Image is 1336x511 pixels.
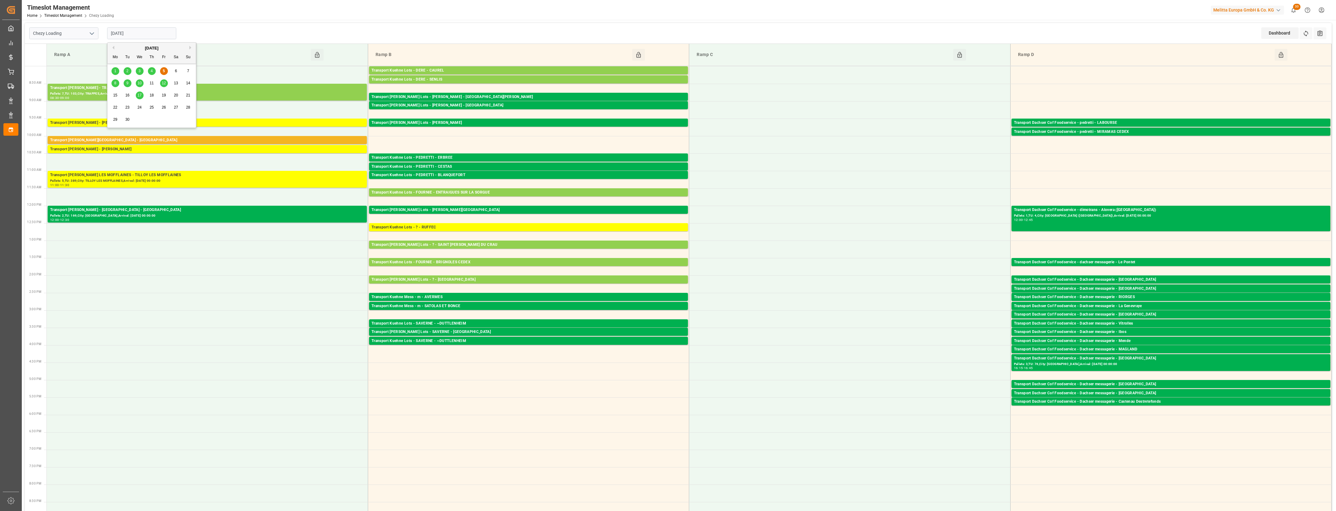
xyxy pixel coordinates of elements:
div: Pallets: 1,TU: 74,City: [GEOGRAPHIC_DATA],Arrival: [DATE] 00:00:00 [50,143,364,149]
span: 6 [175,69,177,73]
div: Timeslot Management [27,3,114,12]
div: Choose Wednesday, September 3rd, 2025 [136,67,144,75]
div: Pallets: 2,TU: 169,City: [GEOGRAPHIC_DATA],Arrival: [DATE] 00:00:00 [50,213,364,218]
div: Transport [PERSON_NAME] - [PERSON_NAME] [50,146,364,152]
div: [DATE] [107,45,196,51]
div: Pallets: ,TU: 18,City: [GEOGRAPHIC_DATA],Arrival: [DATE] 00:00:00 [50,126,364,131]
span: 6:30 PM [29,429,41,433]
div: Pallets: 7,TU: 103,City: TRAPPES,Arrival: [DATE] 00:00:00 [50,91,364,96]
span: 26 [162,105,166,110]
span: 27 [174,105,178,110]
div: month 2025-09 [109,65,194,126]
div: Transport [PERSON_NAME] Lots - [PERSON_NAME] - [GEOGRAPHIC_DATA] [372,102,685,109]
div: Choose Monday, September 15th, 2025 [111,91,119,99]
div: - [59,184,60,186]
div: Transport [PERSON_NAME] - [GEOGRAPHIC_DATA] - [GEOGRAPHIC_DATA] [50,207,364,213]
div: 12:00 [1014,218,1023,221]
div: Transport Dachser Cof Foodservice - Dachser messagerie - MAGLAND [1014,346,1328,353]
div: Pallets: ,TU: 380,City: [GEOGRAPHIC_DATA],Arrival: [DATE] 00:00:00 [372,335,685,340]
span: 5 [163,69,165,73]
div: Transport [PERSON_NAME] Lots - [PERSON_NAME][GEOGRAPHIC_DATA] [372,207,685,213]
div: Pallets: 3,TU: ,City: [GEOGRAPHIC_DATA],Arrival: [DATE] 00:00:00 [372,213,685,218]
a: Timeslot Management [44,13,82,18]
div: Mo [111,54,119,61]
div: Choose Saturday, September 27th, 2025 [172,104,180,111]
div: Transport Dachser Cof Foodservice - dachser messagerie - Le Pontet [1014,259,1328,265]
div: Transport Dachser Cof Foodservice - Dachser messagerie - Castenau Destretefonds [1014,399,1328,405]
span: 8:30 PM [29,499,41,503]
span: 20 [174,93,178,97]
span: 13 [174,81,178,85]
span: 11 [149,81,154,85]
div: Transport [PERSON_NAME] Lots - SAVERNE - [GEOGRAPHIC_DATA] [372,329,685,335]
span: 17 [137,93,141,97]
span: 12 [162,81,166,85]
div: - [59,96,60,99]
span: 3:00 PM [29,307,41,311]
div: Pallets: 1,TU: ,City: [GEOGRAPHIC_DATA][PERSON_NAME],Arrival: [DATE] 00:00:00 [372,100,685,105]
div: Choose Wednesday, September 17th, 2025 [136,91,144,99]
span: 1:00 PM [29,238,41,241]
div: Pallets: 1,TU: 31,City: [GEOGRAPHIC_DATA],Arrival: [DATE] 00:00:00 [1014,292,1328,297]
div: Choose Tuesday, September 9th, 2025 [124,79,131,87]
div: Transport Kuehne Lots - FOURNIE - ENTRAIGUES SUR LA SORGUE [372,190,685,196]
div: Choose Sunday, September 14th, 2025 [184,79,192,87]
div: Ramp A [52,49,311,61]
span: 5:00 PM [29,377,41,381]
div: 12:30 [60,218,69,221]
div: Transport Dachser Cof Foodservice - Dachser messagerie - [GEOGRAPHIC_DATA] [1014,277,1328,283]
span: 16 [125,93,129,97]
button: open menu [87,29,96,38]
div: Transport Dachser Cof Foodservice - Dachser messagerie - Ibos [1014,329,1328,335]
div: 11:00 [50,184,59,186]
div: Transport Kuehne Lots - SAVERNE - ~DUTTLENHEIM [372,338,685,344]
div: Ramp B [373,49,632,61]
div: Su [184,54,192,61]
div: Pallets: 2,TU: 441,City: ENTRAIGUES SUR LA SORGUE,Arrival: [DATE] 00:00:00 [372,196,685,201]
span: 4:30 PM [29,360,41,363]
span: 1:30 PM [29,255,41,259]
div: Transport Kuehne Mess - m - SATOLAS ET BONCE [372,303,685,309]
div: Fr [160,54,168,61]
div: Transport Kuehne Lots - DERE - CAUREL [372,68,685,74]
span: 21 [186,93,190,97]
div: Pallets: ,TU: 58,City: ~[GEOGRAPHIC_DATA],Arrival: [DATE] 00:00:00 [372,327,685,332]
div: Pallets: 5,TU: 14,City: LABOURSE,Arrival: [DATE] 00:00:00 [1014,126,1328,131]
span: 2:30 PM [29,290,41,293]
div: Choose Sunday, September 7th, 2025 [184,67,192,75]
button: Previous Month [111,46,114,49]
div: Pallets: 3,TU: 76,City: [GEOGRAPHIC_DATA],Arrival: [DATE] 00:00:00 [1014,362,1328,367]
div: Transport Dachser Cof Foodservice - pedretti - MIRAMAS CEDEX [1014,129,1328,135]
div: Choose Tuesday, September 16th, 2025 [124,91,131,99]
span: 24 [137,105,141,110]
div: - [1023,218,1024,221]
span: 10 [137,81,141,85]
div: Transport Kuehne Lots - SAVERNE - ~DUTTLENHEIM [372,321,685,327]
div: Transport Kuehne Mess - m - AVERMES [372,294,685,300]
div: Transport Dachser Cof Foodservice - Dachser messagerie - Vitrolles [1014,321,1328,327]
div: Pallets: 2,TU: 47,City: [GEOGRAPHIC_DATA],Arrival: [DATE] 00:00:00 [1014,344,1328,349]
div: We [136,54,144,61]
div: Dashboard [1261,27,1299,39]
div: Transport Dachser Cof Foodservice - Dachser messagerie - [GEOGRAPHIC_DATA] [1014,312,1328,318]
div: Transport Kuehne Lots - FOURNIE - BRIGNOLES CEDEX [372,259,685,265]
div: Choose Tuesday, September 30th, 2025 [124,116,131,124]
span: 23 [125,105,129,110]
div: Pallets: 1,TU: 1006,City: [GEOGRAPHIC_DATA],Arrival: [DATE] 00:00:00 [372,83,685,88]
div: Choose Sunday, September 28th, 2025 [184,104,192,111]
div: Choose Monday, September 1st, 2025 [111,67,119,75]
span: 10:00 AM [27,133,41,137]
div: Transport [PERSON_NAME] Lots - [PERSON_NAME] - [GEOGRAPHIC_DATA][PERSON_NAME] [372,94,685,100]
div: Transport [PERSON_NAME][GEOGRAPHIC_DATA] - [GEOGRAPHIC_DATA] [50,137,364,143]
span: 28 [186,105,190,110]
button: Next Month [189,46,193,49]
div: Choose Wednesday, September 24th, 2025 [136,104,144,111]
div: Choose Monday, September 8th, 2025 [111,79,119,87]
div: Pallets: 11,TU: 261,City: [GEOGRAPHIC_DATA][PERSON_NAME],Arrival: [DATE] 00:00:00 [372,248,685,253]
span: 12:30 PM [27,220,41,224]
div: Choose Thursday, September 18th, 2025 [148,91,156,99]
div: Pallets: ,TU: 532,City: [GEOGRAPHIC_DATA],Arrival: [DATE] 00:00:00 [372,109,685,114]
div: Pallets: 3,TU: ,City: Castenau Destretefonds,Arrival: [DATE] 00:00:00 [1014,405,1328,410]
span: 4 [151,69,153,73]
span: 12:00 PM [27,203,41,206]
